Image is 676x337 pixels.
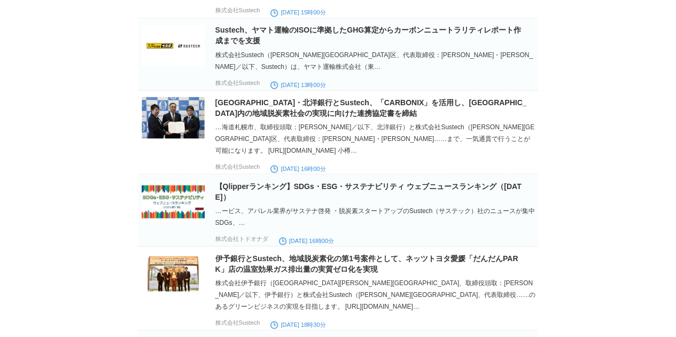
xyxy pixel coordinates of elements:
[215,49,536,72] div: 株式会社Sustech（[PERSON_NAME][GEOGRAPHIC_DATA]区、代表取締役：[PERSON_NAME]・[PERSON_NAME]／以下、Sustech）は、ヤマト運輸株...
[215,79,260,87] p: 株式会社Sustech
[215,162,260,170] p: 株式会社Sustech
[142,181,205,222] img: 54369-158-f7c41dbfa6ad9b769276b3789e15c3ea-1280x670.png
[215,121,536,156] div: …海道札幌市、取締役頭取：[PERSON_NAME]／以下、北洋銀行）と株式会社Sustech（[PERSON_NAME][GEOGRAPHIC_DATA]区、代表取締役：[PERSON_NAM...
[215,254,518,273] a: 伊予銀行とSustech、地域脱炭素化の第1号案件として、ネッツトヨタ愛媛「だんだんPARK」店の温室効果ガス排出量の実質ゼロ化を実現
[215,6,260,14] p: 株式会社Sustech
[142,25,205,66] img: 92942-63-8ac86616bcc89bdf4c38945e91f2dd5a-1920x1080.png
[215,318,260,326] p: 株式会社Sustech
[215,205,536,228] div: …ービス、アパレル業界がサステナ啓発 ・脱炭素スタートアップのSustech（サステック）社のニュースが集中 SDGs、…
[142,253,205,294] img: 92942-60-d38fdc01cdf08d466fd853e2340839ef-1709x951.jpg
[215,98,527,117] a: [GEOGRAPHIC_DATA]・北洋銀行とSustech、「CARBONIX」を活用し、[GEOGRAPHIC_DATA]内の地域脱炭素社会の実現に向けた連携協定書を締結
[270,321,325,327] time: [DATE] 18時30分
[270,81,325,88] time: [DATE] 13時00分
[270,9,325,15] time: [DATE] 15時00分
[142,97,205,138] img: 92942-61-c4a88c47a06bf896e167f56b8761cf34-1620x1080.jpg
[279,237,334,244] time: [DATE] 16時00分
[215,26,521,45] a: Sustech、ヤマト運輸のISOに準拠したGHG算定からカーボンニュートラリティレポート作成までを支援
[270,165,325,171] time: [DATE] 16時00分
[215,277,536,312] div: 株式会社伊予銀行（[GEOGRAPHIC_DATA][PERSON_NAME][GEOGRAPHIC_DATA]、取締役頭取：[PERSON_NAME]／以下、伊予銀行）と株式会社Sustech...
[215,234,268,242] p: 株式会社トドオナダ
[215,182,522,201] a: 【Qlipperランキング】SDGs・ESG・サステナビリティ ウェブニュースランキング（[DATE]）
